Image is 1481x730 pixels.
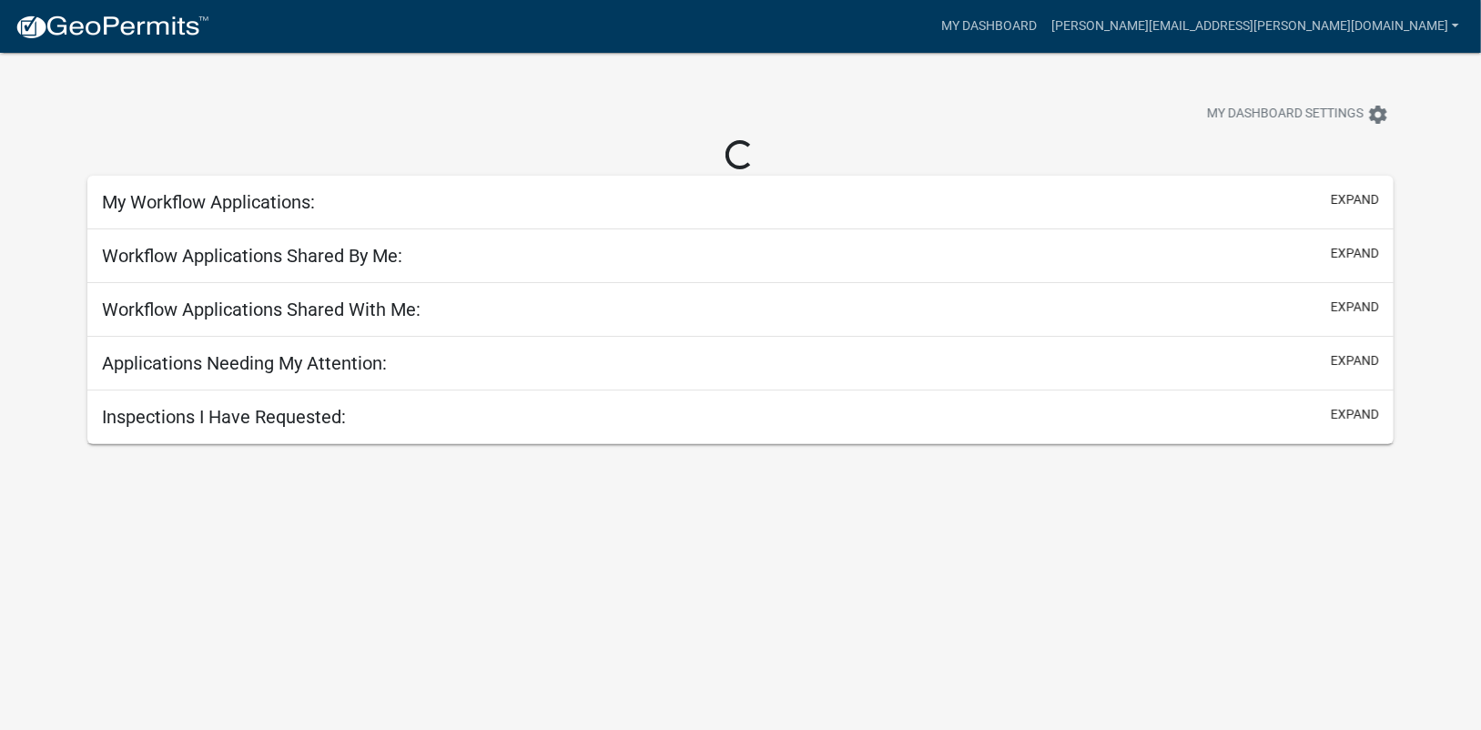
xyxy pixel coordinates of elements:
[1331,405,1379,424] button: expand
[102,406,346,428] h5: Inspections I Have Requested:
[102,299,421,320] h5: Workflow Applications Shared With Me:
[934,9,1044,44] a: My Dashboard
[1192,96,1404,132] button: My Dashboard Settingssettings
[1331,351,1379,370] button: expand
[102,352,387,374] h5: Applications Needing My Attention:
[1331,190,1379,209] button: expand
[102,191,315,213] h5: My Workflow Applications:
[1207,104,1364,126] span: My Dashboard Settings
[1331,244,1379,263] button: expand
[1367,104,1389,126] i: settings
[1044,9,1466,44] a: [PERSON_NAME][EMAIL_ADDRESS][PERSON_NAME][DOMAIN_NAME]
[1331,298,1379,317] button: expand
[102,245,402,267] h5: Workflow Applications Shared By Me:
